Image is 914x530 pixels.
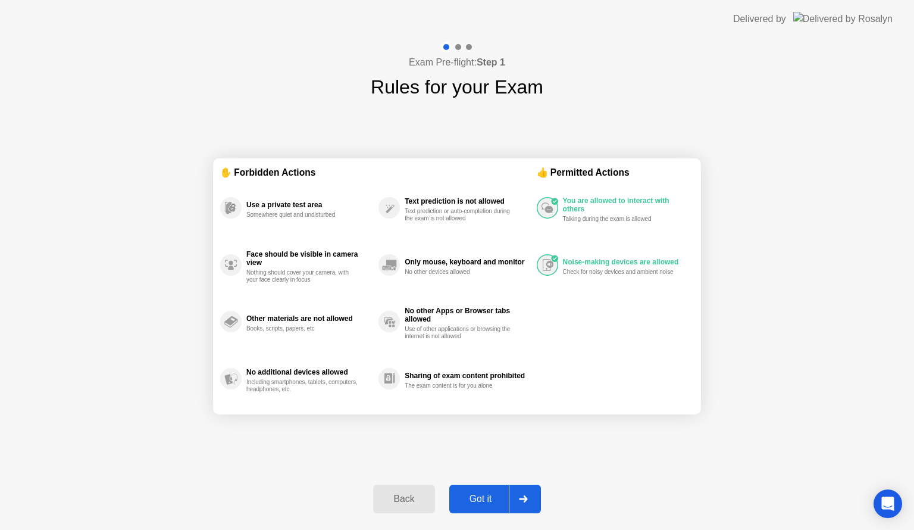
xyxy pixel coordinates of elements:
button: Got it [449,485,541,513]
div: Nothing should cover your camera, with your face clearly in focus [246,269,359,283]
div: Use of other applications or browsing the internet is not allowed [405,326,517,340]
div: Open Intercom Messenger [874,490,902,518]
button: Back [373,485,434,513]
div: Somewhere quiet and undisturbed [246,211,359,219]
div: The exam content is for you alone [405,382,517,389]
div: No additional devices allowed [246,368,373,376]
div: Including smartphones, tablets, computers, headphones, etc. [246,379,359,393]
div: Talking during the exam is allowed [563,216,675,223]
div: Text prediction is not allowed [405,197,530,205]
div: ✋ Forbidden Actions [220,166,537,179]
div: 👍 Permitted Actions [537,166,694,179]
h1: Rules for your Exam [371,73,543,101]
div: Back [377,494,431,504]
div: Other materials are not allowed [246,314,373,323]
div: Use a private test area [246,201,373,209]
div: Got it [453,494,509,504]
img: Delivered by Rosalyn [793,12,893,26]
h4: Exam Pre-flight: [409,55,505,70]
div: Only mouse, keyboard and monitor [405,258,530,266]
div: Text prediction or auto-completion during the exam is not allowed [405,208,517,222]
b: Step 1 [477,57,505,67]
div: Books, scripts, papers, etc [246,325,359,332]
div: Delivered by [733,12,786,26]
div: Sharing of exam content prohibited [405,372,530,380]
div: You are allowed to interact with others [563,197,688,213]
div: Face should be visible in camera view [246,250,373,267]
div: Check for noisy devices and ambient noise [563,269,675,276]
div: No other devices allowed [405,269,517,276]
div: Noise-making devices are allowed [563,258,688,266]
div: No other Apps or Browser tabs allowed [405,307,530,323]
